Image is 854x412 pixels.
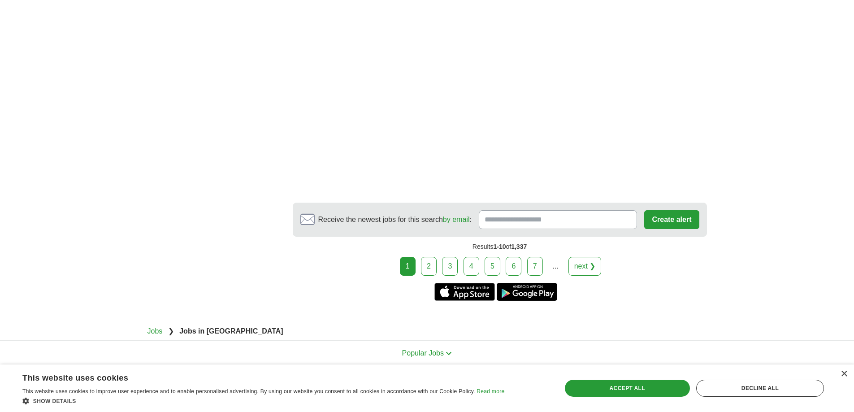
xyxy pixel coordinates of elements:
[400,257,416,276] div: 1
[497,283,557,301] a: Get the Android app
[443,216,470,223] a: by email
[22,370,482,383] div: This website uses cookies
[841,371,847,377] div: Close
[22,388,475,395] span: This website uses cookies to improve user experience and to enable personalised advertising. By u...
[293,237,707,257] div: Results of
[147,327,163,335] a: Jobs
[644,210,699,229] button: Create alert
[446,351,452,356] img: toggle icon
[434,283,495,301] a: Get the iPhone app
[511,243,527,250] span: 1,337
[318,214,472,225] span: Receive the newest jobs for this search :
[168,327,174,335] span: ❯
[179,327,283,335] strong: Jobs in [GEOGRAPHIC_DATA]
[565,380,690,397] div: Accept all
[493,243,506,250] span: 1-10
[442,257,458,276] a: 3
[546,257,564,275] div: ...
[402,349,444,357] span: Popular Jobs
[33,398,76,404] span: Show details
[696,380,824,397] div: Decline all
[568,257,602,276] a: next ❯
[22,396,504,405] div: Show details
[527,257,543,276] a: 7
[506,257,521,276] a: 6
[464,257,479,276] a: 4
[485,257,500,276] a: 5
[477,388,504,395] a: Read more, opens a new window
[421,257,437,276] a: 2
